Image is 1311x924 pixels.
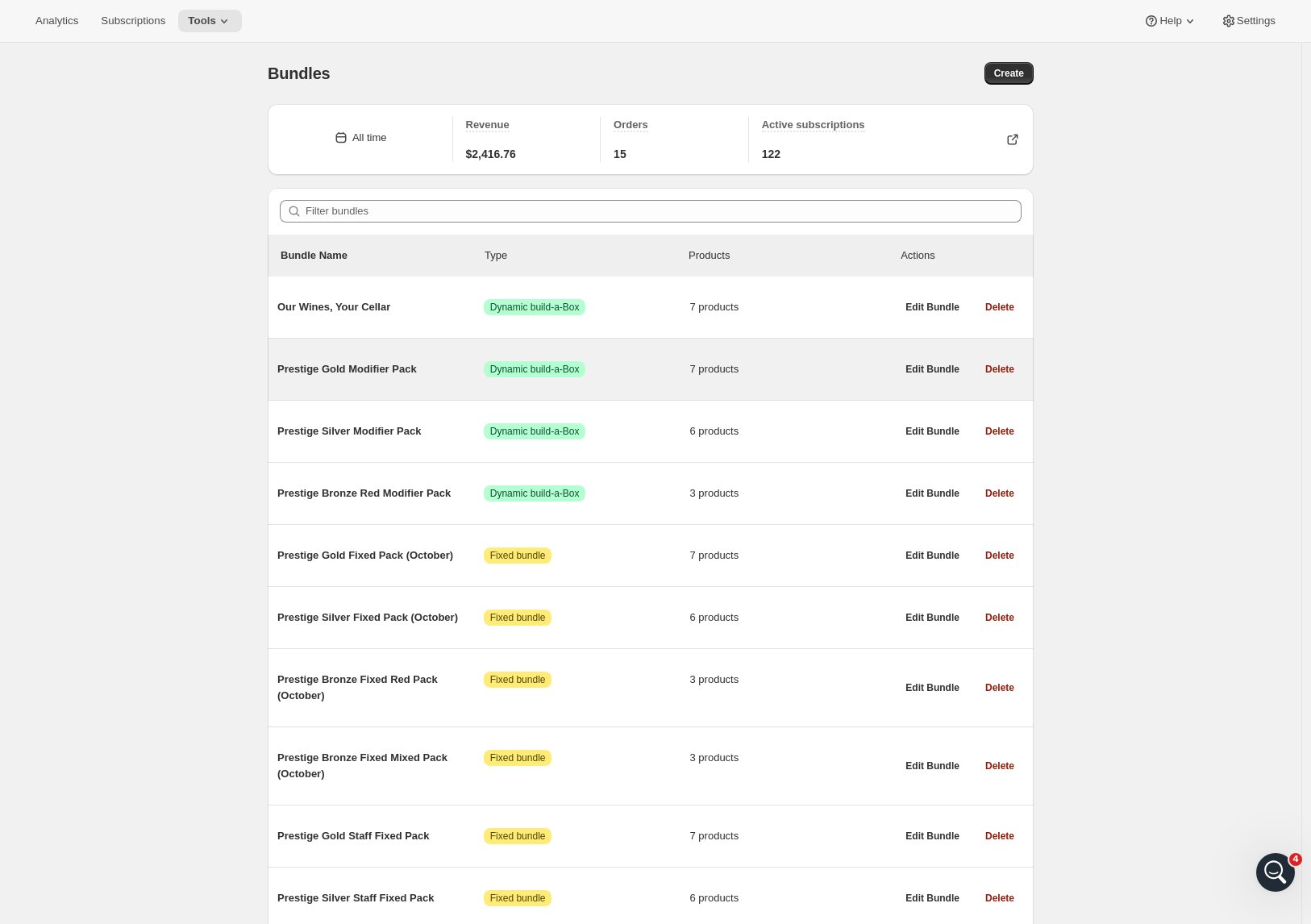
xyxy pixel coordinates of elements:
button: Edit Bundle [896,420,969,443]
div: All time [352,130,387,146]
span: Delete [985,892,1014,905]
button: Delete [976,606,1024,629]
span: Edit Bundle [905,681,959,694]
span: 4 [1289,853,1302,866]
button: Help [1134,10,1207,32]
span: Prestige Gold Staff Fixed Pack [277,828,484,844]
span: Bundles [268,65,331,82]
iframe: Intercom live chat [1256,853,1295,892]
span: 6 products [690,610,897,626]
span: Prestige Bronze Fixed Mixed Pack (October) [277,750,484,782]
span: Edit Bundle [905,892,959,905]
button: Delete [976,482,1024,505]
span: Settings [1237,15,1276,27]
div: Products [689,248,893,264]
span: Delete [985,681,1014,694]
span: Orders [614,119,648,131]
span: Edit Bundle [905,830,959,843]
span: Prestige Silver Modifier Pack [277,423,484,439]
button: Create [984,62,1034,85]
button: Delete [976,544,1024,567]
span: Analytics [35,15,78,27]
button: Subscriptions [91,10,175,32]
span: Revenue [466,119,510,131]
span: 7 products [690,547,897,564]
span: Dynamic build-a-Box [490,487,580,500]
span: 6 products [690,890,897,906]
span: Edit Bundle [905,425,959,438]
input: Filter bundles [306,200,1022,223]
button: Edit Bundle [896,887,969,909]
span: 6 products [690,423,897,439]
span: Delete [985,549,1014,562]
button: Analytics [26,10,88,32]
span: Fixed bundle [490,892,546,905]
span: 3 products [690,485,897,502]
span: 7 products [690,828,897,844]
span: Prestige Silver Fixed Pack (October) [277,610,484,626]
button: Edit Bundle [896,358,969,381]
span: Dynamic build-a-Box [490,425,580,438]
span: Fixed bundle [490,673,546,686]
span: 122 [762,146,780,162]
span: 3 products [690,750,897,766]
span: Delete [985,301,1014,314]
button: Edit Bundle [896,544,969,567]
button: Delete [976,296,1024,318]
span: 3 products [690,672,897,688]
span: Prestige Silver Staff Fixed Pack [277,890,484,906]
p: Bundle Name [281,248,485,264]
span: Delete [985,363,1014,376]
span: Delete [985,830,1014,843]
span: Edit Bundle [905,487,959,500]
span: 7 products [690,299,897,315]
span: Our Wines, Your Cellar [277,299,484,315]
span: 15 [614,146,626,162]
div: Type [485,248,689,264]
button: Delete [976,825,1024,847]
span: Edit Bundle [905,363,959,376]
button: Delete [976,755,1024,777]
button: Delete [976,420,1024,443]
button: Edit Bundle [896,296,969,318]
span: Active subscriptions [762,119,865,131]
span: Fixed bundle [490,751,546,764]
span: Prestige Gold Fixed Pack (October) [277,547,484,564]
span: Create [994,67,1024,80]
span: Tools [188,15,216,27]
span: Help [1159,15,1181,27]
span: Edit Bundle [905,301,959,314]
button: Edit Bundle [896,482,969,505]
span: Fixed bundle [490,830,546,843]
span: Prestige Gold Modifier Pack [277,361,484,377]
button: Settings [1211,10,1285,32]
button: Delete [976,887,1024,909]
span: Subscriptions [101,15,165,27]
span: Edit Bundle [905,549,959,562]
button: Edit Bundle [896,606,969,629]
button: Delete [976,676,1024,699]
span: Edit Bundle [905,611,959,624]
span: Delete [985,611,1014,624]
button: Delete [976,358,1024,381]
span: Prestige Bronze Red Modifier Pack [277,485,484,502]
span: 7 products [690,361,897,377]
span: Delete [985,487,1014,500]
span: $2,416.76 [466,146,516,162]
button: Tools [178,10,242,32]
div: Actions [901,248,1021,264]
button: Edit Bundle [896,755,969,777]
span: Prestige Bronze Fixed Red Pack (October) [277,672,484,704]
button: Edit Bundle [896,676,969,699]
span: Dynamic build-a-Box [490,363,580,376]
span: Delete [985,760,1014,772]
span: Edit Bundle [905,760,959,772]
button: Edit Bundle [896,825,969,847]
span: Fixed bundle [490,549,546,562]
span: Delete [985,425,1014,438]
span: Dynamic build-a-Box [490,301,580,314]
span: Fixed bundle [490,611,546,624]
